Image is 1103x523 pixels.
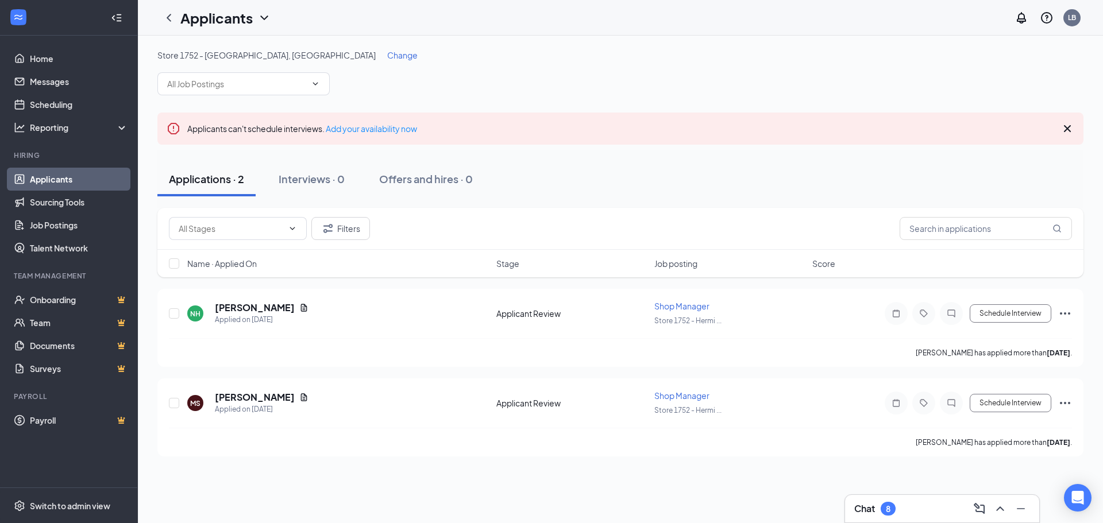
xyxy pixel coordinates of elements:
svg: Minimize [1014,502,1028,516]
div: Applicant Review [496,308,647,319]
div: MS [190,398,200,408]
a: DocumentsCrown [30,334,128,357]
a: SurveysCrown [30,357,128,380]
h3: Chat [854,502,875,515]
div: NH [190,309,200,319]
span: Job posting [654,258,697,269]
div: Interviews · 0 [279,172,345,186]
h5: [PERSON_NAME] [215,391,295,404]
a: TeamCrown [30,311,128,334]
div: Offers and hires · 0 [379,172,473,186]
a: Scheduling [30,93,128,116]
div: Reporting [30,122,129,133]
svg: Notifications [1015,11,1028,25]
button: Schedule Interview [970,394,1051,412]
svg: Cross [1060,122,1074,135]
svg: ChatInactive [944,309,958,318]
svg: Collapse [111,12,122,24]
div: Switch to admin view [30,500,110,512]
div: Payroll [14,392,126,401]
a: PayrollCrown [30,409,128,432]
a: OnboardingCrown [30,288,128,311]
div: LB [1068,13,1076,22]
svg: MagnifyingGlass [1052,224,1062,233]
div: Applications · 2 [169,172,244,186]
span: Shop Manager [654,301,709,311]
span: Store 1752 - Hermi ... [654,316,722,325]
svg: Note [889,398,903,408]
svg: ChatInactive [944,398,958,408]
svg: Ellipses [1058,307,1072,320]
svg: Error [167,122,180,135]
button: Filter Filters [311,217,370,240]
div: Open Intercom Messenger [1064,484,1092,512]
svg: Ellipses [1058,396,1072,410]
h1: Applicants [180,8,253,28]
input: Search in applications [900,217,1072,240]
span: Name · Applied On [187,258,257,269]
div: Hiring [14,150,126,160]
div: 8 [886,504,890,514]
h5: [PERSON_NAME] [215,301,295,314]
svg: Tag [917,398,931,408]
span: Store 1752 - [GEOGRAPHIC_DATA], [GEOGRAPHIC_DATA] [157,50,376,60]
button: Schedule Interview [970,304,1051,323]
div: Applicant Review [496,397,647,409]
div: Applied on [DATE] [215,314,308,326]
svg: Analysis [14,122,25,133]
span: Shop Manager [654,390,709,401]
p: [PERSON_NAME] has applied more than . [916,437,1072,447]
a: Talent Network [30,237,128,259]
span: Store 1752 - Hermi ... [654,406,722,414]
span: Applicants can't schedule interviews. [187,123,417,134]
input: All Job Postings [167,78,306,90]
div: Team Management [14,271,126,281]
input: All Stages [179,222,283,235]
svg: QuestionInfo [1040,11,1054,25]
p: [PERSON_NAME] has applied more than . [916,348,1072,358]
svg: ComposeMessage [973,502,986,516]
svg: ChevronDown [257,11,271,25]
a: Add your availability now [326,123,417,134]
svg: ChevronDown [311,79,320,88]
svg: ChevronUp [993,502,1007,516]
a: Messages [30,70,128,93]
svg: WorkstreamLogo [13,11,24,23]
span: Change [387,50,418,60]
button: Minimize [1012,499,1030,518]
span: Stage [496,258,519,269]
svg: Tag [917,309,931,318]
a: Job Postings [30,214,128,237]
b: [DATE] [1047,348,1070,357]
a: Applicants [30,168,128,191]
b: [DATE] [1047,438,1070,447]
a: Home [30,47,128,70]
svg: ChevronDown [288,224,297,233]
button: ComposeMessage [970,499,989,518]
svg: Document [299,303,308,312]
svg: Settings [14,500,25,512]
svg: Document [299,393,308,402]
div: Applied on [DATE] [215,404,308,415]
span: Score [812,258,835,269]
a: Sourcing Tools [30,191,128,214]
svg: ChevronLeft [162,11,176,25]
svg: Note [889,309,903,318]
button: ChevronUp [991,499,1009,518]
svg: Filter [321,222,335,235]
